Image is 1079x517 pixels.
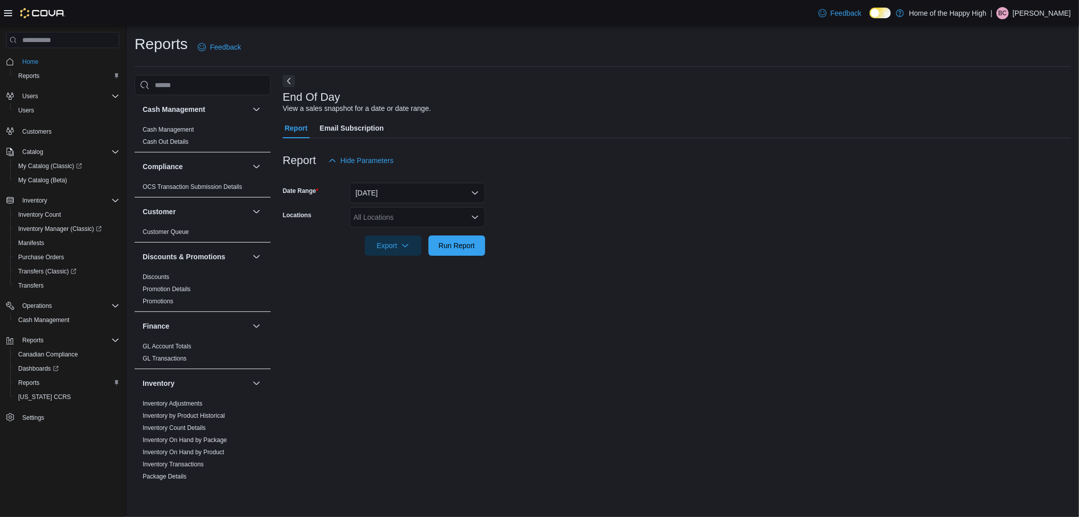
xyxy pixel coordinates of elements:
button: Customer [143,207,248,217]
span: Inventory On Hand by Product [143,448,224,456]
button: Inventory [250,377,263,389]
span: Operations [18,300,119,312]
div: Cash Management [135,124,271,152]
span: Reports [18,334,119,346]
button: Operations [2,299,123,313]
span: Reports [22,336,44,344]
label: Date Range [283,187,319,195]
span: Cash Management [143,126,194,134]
div: View a sales snapshot for a date or date range. [283,103,431,114]
button: Hide Parameters [324,150,398,171]
button: Cash Management [250,103,263,115]
button: Customer [250,206,263,218]
button: Users [2,89,123,103]
span: Inventory On Hand by Package [143,436,227,444]
a: [US_STATE] CCRS [14,391,75,403]
span: Package Details [143,472,187,481]
span: Canadian Compliance [14,348,119,361]
h1: Reports [135,34,188,54]
a: Transfers (Classic) [10,264,123,279]
button: Cash Management [143,104,248,114]
p: | [990,7,992,19]
a: Cash Management [143,126,194,133]
button: Finance [143,321,248,331]
a: Users [14,104,38,116]
a: Inventory Transactions [143,461,204,468]
span: Users [18,106,34,114]
span: OCS Transaction Submission Details [143,183,242,191]
div: Finance [135,340,271,369]
button: Customers [2,124,123,138]
span: Canadian Compliance [18,350,78,359]
button: Catalog [2,145,123,159]
span: Purchase Orders [18,253,64,261]
button: Reports [18,334,48,346]
span: GL Account Totals [143,342,191,350]
span: Operations [22,302,52,310]
a: Transfers (Classic) [14,265,80,277]
span: Inventory Count [18,211,61,219]
span: Washington CCRS [14,391,119,403]
span: Reports [14,70,119,82]
h3: Compliance [143,162,183,172]
span: Inventory Manager (Classic) [14,223,119,235]
span: Reports [14,377,119,389]
span: BC [999,7,1007,19]
a: My Catalog (Classic) [10,159,123,173]
a: Reports [14,377,44,389]
div: Bradley Codner [997,7,1009,19]
a: Home [18,56,42,68]
span: Users [18,90,119,102]
span: Customer Queue [143,228,189,236]
span: Purchase Orders [14,251,119,263]
button: Users [18,90,42,102]
div: Discounts & Promotions [135,271,271,311]
span: Customers [22,128,52,136]
a: Customer Queue [143,228,189,235]
button: Manifests [10,236,123,250]
a: Dashboards [10,362,123,376]
span: Home [22,58,38,66]
button: Purchase Orders [10,250,123,264]
button: Open list of options [471,213,479,221]
button: Home [2,54,123,69]
p: [PERSON_NAME] [1013,7,1071,19]
span: Transfers [18,282,44,290]
button: Reports [2,333,123,347]
div: Customer [135,226,271,242]
a: Package Details [143,473,187,480]
span: GL Transactions [143,354,187,363]
button: Users [10,103,123,117]
div: Compliance [135,181,271,197]
span: Promotion Details [143,285,191,293]
span: My Catalog (Beta) [18,176,67,184]
nav: Complex example [6,50,119,451]
a: My Catalog (Beta) [14,174,71,186]
button: Canadian Compliance [10,347,123,362]
button: Discounts & Promotions [143,252,248,262]
span: Manifests [14,237,119,249]
a: Manifests [14,237,48,249]
span: My Catalog (Classic) [18,162,82,170]
button: Reports [10,376,123,390]
a: Inventory On Hand by Product [143,449,224,456]
a: Dashboards [14,363,63,375]
span: Report [285,118,308,138]
button: Catalog [18,146,47,158]
a: Transfers [14,280,48,292]
span: Discounts [143,273,169,281]
h3: Cash Management [143,104,205,114]
span: Manifests [18,239,44,247]
span: Reports [18,379,39,387]
span: Customers [18,125,119,137]
button: Run Report [428,235,485,256]
a: Feedback [814,3,866,23]
span: My Catalog (Beta) [14,174,119,186]
a: Inventory On Hand by Package [143,436,227,444]
span: Inventory Manager (Classic) [18,225,102,233]
button: Export [365,235,421,256]
span: Transfers (Classic) [18,267,76,275]
button: Finance [250,320,263,332]
a: OCS Transaction Submission Details [143,183,242,190]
